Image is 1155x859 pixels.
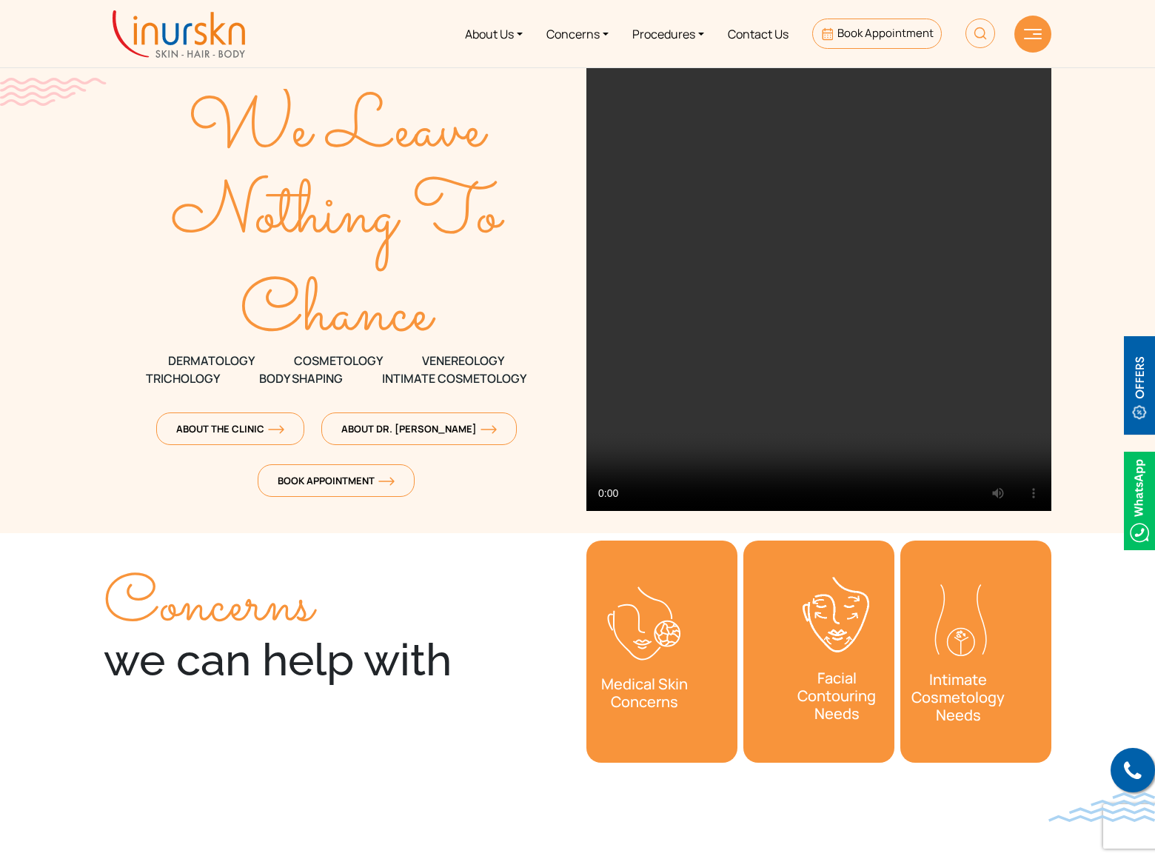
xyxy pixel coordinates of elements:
a: About The Clinicorange-arrow [156,412,304,445]
text: We Leave [188,76,489,186]
img: hamLine.svg [1024,29,1042,39]
span: Book Appointment [278,474,395,487]
span: Concerns [104,558,313,655]
a: Facial Contouring Needs [779,541,894,763]
img: bluewave [1048,792,1155,822]
text: Nothing To [172,161,506,271]
span: COSMETOLOGY [294,352,383,370]
a: Concerns [535,6,620,61]
span: TRICHOLOGY [146,370,220,387]
img: orange-arrow [268,425,284,434]
div: 1 / 2 [586,541,702,763]
a: About Us [453,6,535,61]
span: Intimate Cosmetology [382,370,526,387]
div: 1 / 2 [900,541,1016,763]
a: Book Appointmentorange-arrow [258,464,415,497]
img: HeaderSearch [965,19,995,48]
span: DERMATOLOGY [168,352,255,370]
img: Concerns-icon1 [607,586,681,661]
img: inurskn-logo [113,10,245,58]
span: Book Appointment [837,25,934,41]
a: Medical Skin Concerns [586,541,702,763]
span: Body Shaping [259,370,343,387]
h3: Intimate Cosmetology Needs [900,664,1016,732]
img: offerBt [1124,336,1155,435]
a: About Dr. [PERSON_NAME]orange-arrow [321,412,517,445]
img: Whatsappicon [1124,452,1155,550]
span: VENEREOLOGY [422,352,504,370]
div: 1 / 2 [779,541,894,763]
img: orange-arrow [481,425,497,434]
text: Chance [241,260,437,370]
h3: Medical Skin Concerns [586,668,702,718]
div: we can help with [104,578,569,686]
a: Whatsappicon [1124,492,1155,508]
h3: Facial Contouring Needs [779,662,894,730]
a: Intimate Cosmetology Needs [900,541,1016,763]
img: orange-arrow [378,477,395,486]
img: Intimate-dermat-concerns [921,573,995,656]
img: Facial Contouring Needs-icon-1 [800,575,874,655]
span: About Dr. [PERSON_NAME] [341,422,497,435]
a: Contact Us [716,6,800,61]
span: About The Clinic [176,422,284,435]
a: Book Appointment [812,19,942,49]
a: Procedures [620,6,716,61]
